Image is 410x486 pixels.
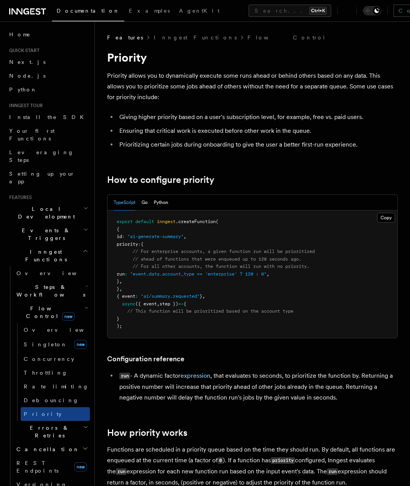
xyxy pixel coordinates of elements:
span: } [117,279,119,284]
span: ); [117,323,122,329]
span: Examples [129,8,170,14]
span: } [200,294,202,299]
button: Inngest Functions [6,245,90,266]
span: .createFunction [176,219,216,224]
span: } [117,286,119,292]
span: { [184,301,186,307]
a: Home [6,28,90,41]
span: : [122,234,125,239]
a: Singletonnew [21,337,90,352]
li: Giving higher priority based on a user's subscription level, for example, free vs. paid users. [117,112,398,122]
a: Next.js [6,55,90,69]
a: Examples [124,2,174,21]
span: step }) [159,301,178,307]
span: , [267,271,269,277]
a: Overview [21,323,90,337]
span: Overview [16,270,95,276]
span: { [141,241,143,247]
a: Rate limiting [21,380,90,393]
span: Setting up your app [9,171,75,184]
span: : [138,241,141,247]
span: Overview [24,327,102,333]
a: How to configure priority [107,175,214,185]
span: // ahead of functions that were enqueued up to 120 seconds ago. [133,256,301,262]
button: Events & Triggers [6,223,90,245]
button: Cancellation [13,442,90,456]
a: How priority works [107,427,187,438]
span: export [117,219,133,224]
span: Priority [24,411,62,417]
span: Debouncing [24,397,79,403]
a: Leveraging Steps [6,145,90,167]
span: Steps & Workflows [13,283,85,298]
span: , [184,234,186,239]
a: Throttling [21,366,90,380]
span: ({ event [135,301,157,307]
span: } [117,316,119,321]
span: priority [117,241,138,247]
button: Python [154,195,168,210]
button: Errors & Retries [13,421,90,442]
a: Inngest Functions [154,34,237,41]
span: AgentKit [179,8,220,14]
span: Rate limiting [24,383,89,390]
span: inngest [157,219,176,224]
span: Flow Control [13,305,84,320]
span: REST Endpoints [16,460,59,474]
span: // For all other accounts, the function will run with no priority. [133,264,309,269]
a: Setting up your app [6,167,90,188]
span: { event [117,294,135,299]
a: expression [181,372,210,379]
span: { [117,227,119,232]
button: Search...Ctrl+K [249,5,331,17]
span: new [74,340,87,349]
span: Quick start [6,47,39,54]
span: , [157,301,159,307]
span: // For enterprise accounts, a given function run will be prioritized [133,249,315,254]
button: Flow Controlnew [13,302,90,323]
span: Features [107,34,143,41]
span: "ai-generate-summary" [127,234,184,239]
span: : [125,271,127,277]
a: Python [6,83,90,96]
span: // This function will be prioritized based on the account type [127,308,293,314]
button: Go [142,195,148,210]
code: run [327,468,338,475]
code: priority [271,457,295,464]
h1: Priority [107,51,398,64]
span: new [74,462,87,471]
p: Priority allows you to dynamically execute some runs ahead or behind others based on any data. Th... [107,70,398,103]
span: => [178,301,184,307]
a: Debouncing [21,393,90,407]
a: REST Endpointsnew [13,456,90,478]
a: Overview [13,266,90,280]
a: Flow Control [247,34,326,41]
code: run [119,373,130,379]
li: Ensuring that critical work is executed before other work in the queue. [117,126,398,136]
span: Features [6,194,32,201]
span: Inngest Functions [6,248,83,263]
span: Singleton [24,341,67,347]
span: Events & Triggers [6,227,83,242]
span: run [117,271,125,277]
a: Priority [21,407,90,421]
span: Inngest tour [6,103,43,109]
span: , [202,294,205,299]
span: , [119,286,122,292]
a: Your first Functions [6,124,90,145]
span: id [117,234,122,239]
span: Local Development [6,205,83,220]
button: TypeScript [114,195,135,210]
button: Steps & Workflows [13,280,90,302]
span: Documentation [57,8,120,14]
code: 0 [218,457,223,464]
div: Flow Controlnew [13,323,90,421]
span: Node.js [9,73,46,79]
kbd: Ctrl+K [309,7,327,15]
span: Throttling [24,370,68,376]
span: default [135,219,154,224]
li: - A dynamic factor , that evaluates to seconds, to prioritize the function by. Returning a positi... [117,370,398,403]
a: AgentKit [174,2,224,21]
span: Install the SDK [9,114,88,120]
span: Home [9,31,31,38]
